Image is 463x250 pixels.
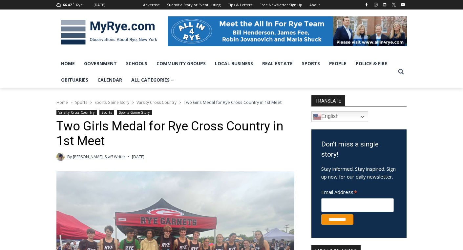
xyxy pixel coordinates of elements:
a: Instagram [372,1,380,9]
a: English [311,111,368,122]
a: Linkedin [381,1,389,9]
a: [PERSON_NAME], Staff Writer [73,154,125,160]
span: > [71,100,73,105]
h3: Don't miss a single story! [321,139,397,160]
a: Sports [75,100,87,105]
a: People [325,55,351,72]
button: View Search Form [395,66,407,78]
a: Facebook [363,1,370,9]
a: Schools [121,55,152,72]
label: Email Address [321,185,394,197]
img: (PHOTO: MyRye.com 2024 Head Intern, Editor and now Staff Writer Charlie Morris. Contributed.)Char... [56,153,65,161]
a: Sports Game Story [95,100,129,105]
span: Two Girls Medal for Rye Cross Country in 1st Meet [184,99,282,105]
a: All Categories [127,72,179,88]
span: By [67,154,72,160]
h1: Two Girls Medal for Rye Cross Country in 1st Meet [56,119,294,149]
a: X [390,1,398,9]
img: en [313,113,321,121]
a: Government [79,55,121,72]
span: > [132,100,134,105]
p: Stay informed. Stay inspired. Sign up now for our daily newsletter. [321,165,397,181]
a: Calendar [93,72,127,88]
a: Local Business [210,55,258,72]
span: F [73,1,74,5]
span: > [179,100,181,105]
span: All Categories [131,76,174,84]
span: > [90,100,92,105]
strong: TRANSLATE [311,95,345,106]
a: Sports [297,55,325,72]
nav: Primary Navigation [56,55,395,88]
div: [DATE] [94,2,105,8]
a: Police & Fire [351,55,392,72]
div: Rye [76,2,83,8]
a: Varsity Cross Country [56,110,97,115]
a: Varsity Cross Country [137,100,177,105]
a: Author image [56,153,65,161]
a: Community Groups [152,55,210,72]
a: Sports [99,110,114,115]
a: Home [56,55,79,72]
a: Obituaries [56,72,93,88]
a: Sports Game Story [117,110,152,115]
img: MyRye.com [56,15,161,49]
nav: Breadcrumbs [56,99,294,106]
img: All in for Rye [168,16,407,46]
time: [DATE] [132,154,144,160]
a: YouTube [399,1,407,9]
a: Home [56,100,68,105]
span: 66.47 [63,2,72,7]
a: Real Estate [258,55,297,72]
